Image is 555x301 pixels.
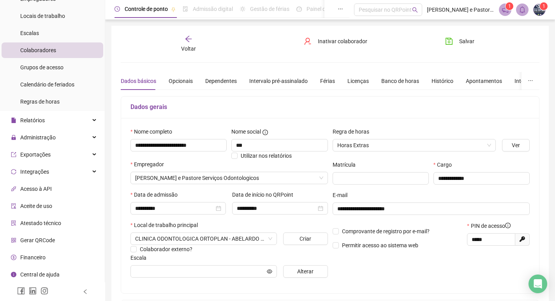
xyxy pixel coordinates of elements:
span: Utilizar nos relatórios [241,153,292,159]
div: Banco de horas [381,77,419,85]
span: pushpin [171,7,176,12]
span: Salvar [459,37,474,46]
span: 1 [543,4,545,9]
div: Férias [320,77,335,85]
span: Permitir acesso ao sistema web [342,242,418,248]
span: Nome social [231,127,261,136]
div: Licenças [347,77,369,85]
div: Histórico [432,77,453,85]
span: Escalas [20,30,39,36]
span: info-circle [263,130,268,135]
span: Painel do DP [307,6,337,12]
span: info-circle [505,223,511,228]
span: facebook [17,287,25,295]
span: instagram [41,287,48,295]
label: Data de início no QRPoint [232,190,298,199]
span: Financeiro [20,254,46,261]
span: Colaboradores [20,47,56,53]
label: Data de admissão [130,190,183,199]
span: api [11,186,16,192]
span: Controle de ponto [125,6,168,12]
label: Nome completo [130,127,177,136]
span: Voltar [181,46,196,52]
span: bell [519,6,526,13]
span: Relatórios [20,117,45,123]
span: Gestão de férias [250,6,289,12]
span: audit [11,203,16,209]
span: info-circle [11,272,16,277]
span: lock [11,135,16,140]
h5: Dados gerais [130,102,530,112]
div: Open Intercom Messenger [529,275,547,293]
span: Grupos de acesso [20,64,63,70]
span: Colaborador externo? [140,246,192,252]
sup: 1 [506,2,513,10]
button: Criar [283,232,328,245]
label: Local de trabalho principal [130,221,203,229]
span: ellipsis [338,6,343,12]
span: Gerar QRCode [20,237,55,243]
span: sun [240,6,245,12]
span: export [11,152,16,157]
span: dollar [11,255,16,260]
span: ellipsis [528,78,533,83]
span: Integrações [20,169,49,175]
img: 11681 [534,4,545,16]
span: qrcode [11,238,16,243]
span: Regras de horas [20,99,60,105]
sup: Atualize o seu contato no menu Meus Dados [540,2,548,10]
div: Apontamentos [466,77,502,85]
span: file-done [183,6,188,12]
span: Exportações [20,151,51,158]
span: Locais de trabalho [20,13,65,19]
div: Dependentes [205,77,237,85]
span: Ver [512,141,520,150]
div: Intervalo pré-assinalado [249,77,308,85]
span: Central de ajuda [20,271,60,278]
span: Atestado técnico [20,220,61,226]
span: Comprovante de registro por e-mail? [342,228,430,234]
span: Ortiz e Pastore Serviços Odontologicos [135,172,323,184]
span: file [11,118,16,123]
span: left [83,289,88,294]
div: Dados básicos [121,77,156,85]
label: Matrícula [333,160,361,169]
div: Integrações [514,77,543,85]
span: eye [267,269,272,274]
button: Inativar colaborador [298,35,373,48]
span: [PERSON_NAME] e Pastore Serviços Odontologicos [427,5,494,14]
span: Administração [20,134,56,141]
span: clock-circle [115,6,120,12]
button: Ver [502,139,530,151]
span: Alterar [297,267,314,276]
span: 1 [508,4,511,9]
label: Empregador [130,160,169,169]
span: save [445,37,453,45]
span: arrow-left [185,35,192,43]
span: Inativar colaborador [318,37,367,46]
span: sync [11,169,16,174]
button: ellipsis [522,72,539,90]
span: notification [502,6,509,13]
span: Calendário de feriados [20,81,74,88]
span: Criar [300,234,311,243]
span: Horas Extras [337,139,491,151]
span: user-delete [304,37,312,45]
span: Acesso à API [20,186,52,192]
span: Aceite de uso [20,203,52,209]
label: Regra de horas [333,127,374,136]
button: Salvar [439,35,480,48]
span: Admissão digital [193,6,233,12]
label: Cargo [433,160,457,169]
label: E-mail [333,191,352,199]
span: dashboard [296,6,302,12]
span: search [412,7,418,13]
button: Alterar [283,265,328,278]
span: solution [11,220,16,226]
span: PIN de acesso [471,222,511,230]
span: AVENIDA GETULIO VARGAS, 585 ABELARDO LUZ [135,233,272,245]
label: Escala [130,253,152,262]
span: linkedin [29,287,37,295]
div: Opcionais [169,77,193,85]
